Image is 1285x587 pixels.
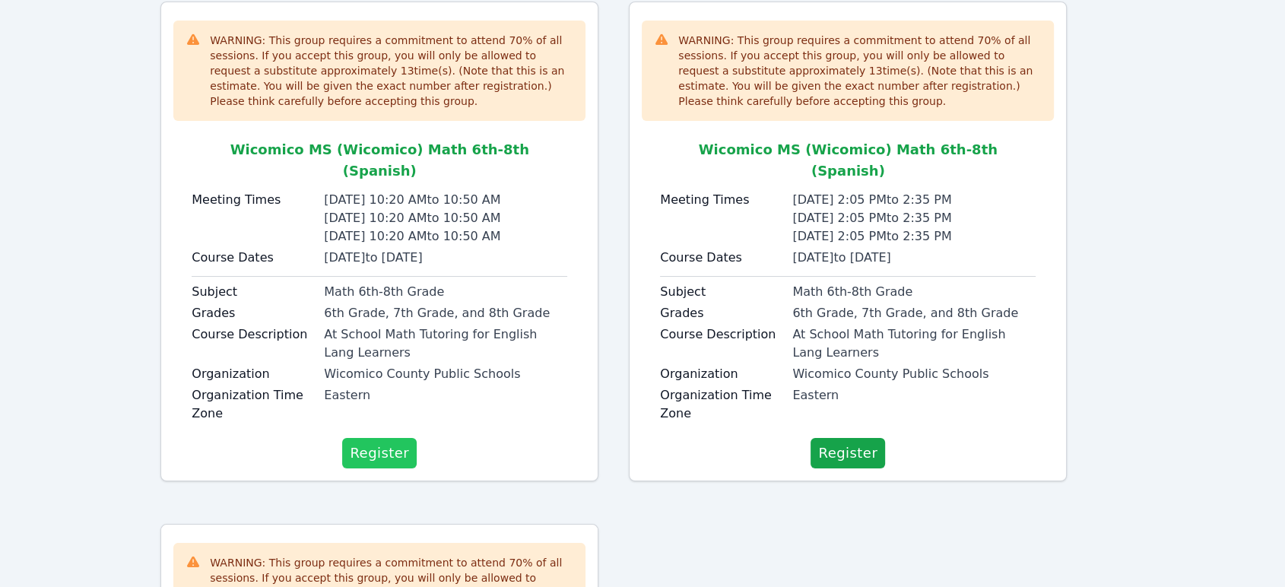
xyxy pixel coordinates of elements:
[792,283,1036,301] div: Math 6th-8th Grade
[324,365,567,383] div: Wicomico County Public Schools
[230,141,529,179] span: Wicomico MS (Wicomico) Math 6th-8th (Spanish)
[192,386,315,423] label: Organization Time Zone
[660,365,783,383] label: Organization
[792,365,1036,383] div: Wicomico County Public Schools
[324,386,567,405] div: Eastern
[792,191,1036,209] div: [DATE] 2:05 PM to 2:35 PM
[811,438,885,468] button: Register
[660,249,783,267] label: Course Dates
[792,386,1036,405] div: Eastern
[192,249,315,267] label: Course Dates
[660,386,783,423] label: Organization Time Zone
[342,438,417,468] button: Register
[792,209,1036,227] div: [DATE] 2:05 PM to 2:35 PM
[792,249,1036,267] div: [DATE] to [DATE]
[660,304,783,322] label: Grades
[699,141,998,179] span: Wicomico MS (Wicomico) Math 6th-8th (Spanish)
[324,325,567,362] div: At School Math Tutoring for English Lang Learners
[192,304,315,322] label: Grades
[192,283,315,301] label: Subject
[192,365,315,383] label: Organization
[324,283,567,301] div: Math 6th-8th Grade
[324,191,567,209] div: [DATE] 10:20 AM to 10:50 AM
[792,325,1036,362] div: At School Math Tutoring for English Lang Learners
[792,304,1036,322] div: 6th Grade, 7th Grade, and 8th Grade
[660,325,783,344] label: Course Description
[324,249,567,267] div: [DATE] to [DATE]
[792,227,1036,246] div: [DATE] 2:05 PM to 2:35 PM
[660,191,783,209] label: Meeting Times
[678,33,1042,109] div: WARNING: This group requires a commitment to attend 70 % of all sessions. If you accept this grou...
[660,283,783,301] label: Subject
[818,443,877,464] span: Register
[192,325,315,344] label: Course Description
[324,304,567,322] div: 6th Grade, 7th Grade, and 8th Grade
[210,33,573,109] div: WARNING: This group requires a commitment to attend 70 % of all sessions. If you accept this grou...
[192,191,315,209] label: Meeting Times
[324,227,567,246] div: [DATE] 10:20 AM to 10:50 AM
[350,443,409,464] span: Register
[324,209,567,227] div: [DATE] 10:20 AM to 10:50 AM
